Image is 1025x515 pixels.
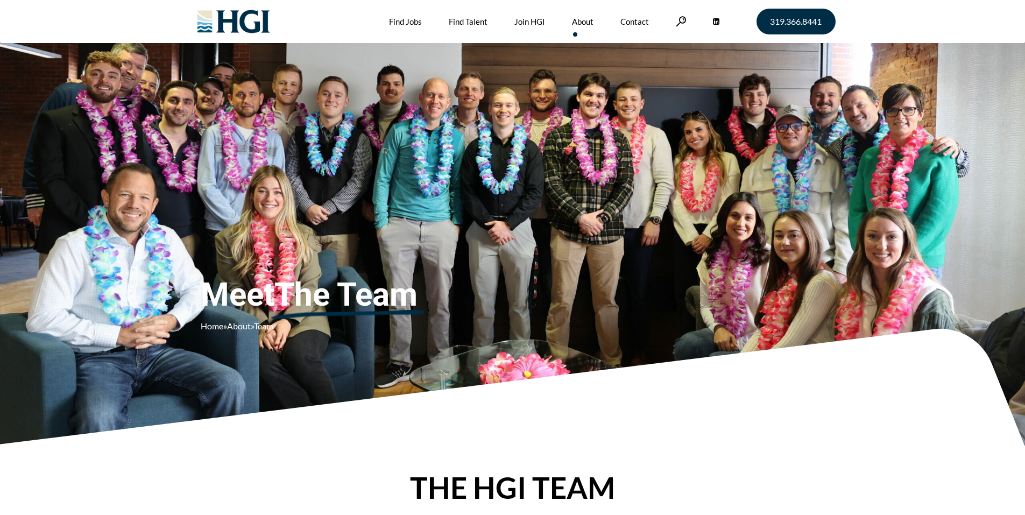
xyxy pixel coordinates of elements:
[201,276,491,314] span: Meet
[201,321,223,331] a: Home
[206,473,819,503] h2: THE HGI TEAM
[227,321,251,331] a: About
[770,17,822,26] span: 319.366.8441
[201,321,273,331] span: » »
[676,16,687,26] a: Search
[254,321,273,331] span: Team
[757,9,836,34] a: 319.366.8441
[274,276,418,314] u: The Team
